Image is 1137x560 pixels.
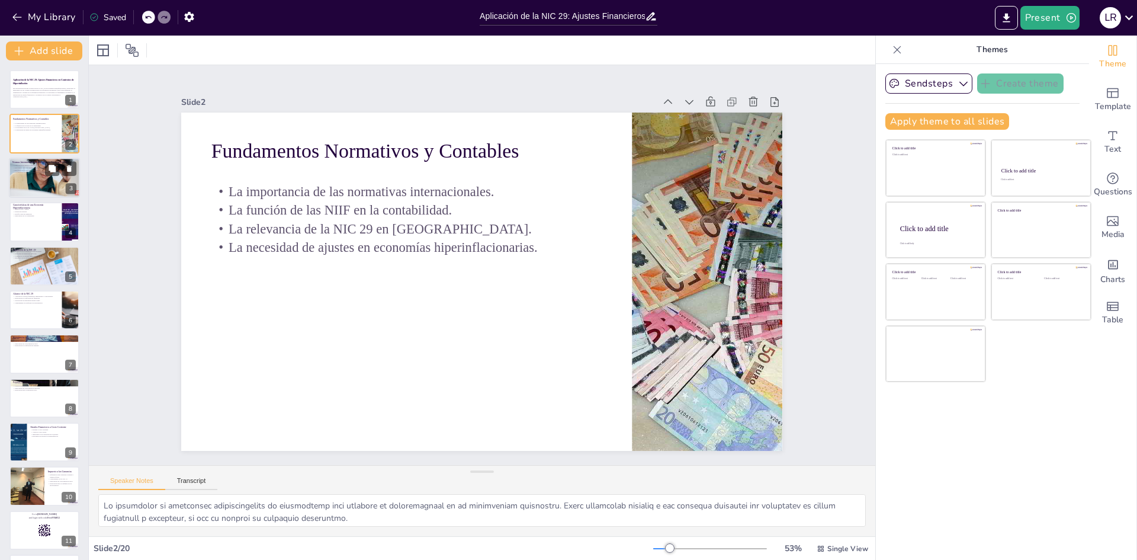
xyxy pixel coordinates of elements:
[13,345,76,347] p: Relevancia de la información ajustada.
[1100,7,1121,28] div: L R
[30,429,76,431] p: Partidas a costo corriente.
[995,6,1018,30] button: Export to PowerPoint
[1102,313,1123,327] span: Table
[30,425,76,429] p: Estados Financieros a Costo Corriente
[12,171,76,173] p: Confianza de los inversores en la información financiera.
[892,277,919,280] div: Click to add text
[9,70,79,109] div: 1
[13,516,76,520] p: and login with code
[13,117,59,120] p: Fundamentos Normativos y Contables
[13,513,76,516] p: Go to
[65,360,76,370] div: 7
[13,209,59,211] p: Inflación alta y rápida.
[48,482,76,486] p: Relevancia para la confianza de los inversionistas.
[950,277,977,280] div: Click to add text
[322,2,654,255] p: Fundamentos Normativos y Contables
[9,158,80,198] div: 3
[13,124,59,127] p: La función de las NIIF en la contabilidad.
[13,79,74,85] strong: Aplicación de la NIC 29: Ajustes Financieros en Contextos de Hiperinflación
[13,252,76,255] p: Necesidad de ajustes por inflación.
[65,139,76,150] div: 2
[65,447,76,458] div: 9
[48,480,76,482] p: Importancia de la presentación clara.
[45,161,59,175] button: Duplicate Slide
[480,8,645,25] input: Insert title
[998,277,1035,280] div: Click to add text
[827,544,868,553] span: Single View
[13,215,59,217] p: Importancia de la contabilidad.
[48,478,76,480] p: Cumplimiento de la NIC 12.
[9,334,79,373] div: 7
[62,492,76,503] div: 10
[1089,249,1136,292] div: Add charts and graphs
[1020,6,1080,30] button: Present
[6,41,82,60] button: Add slide
[12,169,76,171] p: Beneficios de las NIIF para las entidades.
[9,8,81,27] button: My Library
[65,95,76,105] div: 1
[13,341,76,343] p: Uso de un índice general de precios.
[892,146,977,151] div: Click to add title
[279,69,606,314] p: La relevancia de la NIC 29 en [GEOGRAPHIC_DATA].
[65,315,76,326] div: 6
[13,385,76,387] p: Partidas monetarias.
[885,73,972,94] button: Sendsteps
[13,380,76,383] p: Estados Financieros a Costo Histórico
[998,208,1083,212] div: Click to add title
[94,543,653,554] div: Slide 2 / 20
[13,297,59,300] p: Relevancia de la información financiera.
[13,211,59,213] p: Erosión de ahorros.
[13,336,76,340] p: Reexpresión de Estados Financieros
[62,161,76,175] button: Delete Slide
[30,431,76,434] p: Ajustes al valor actual.
[9,511,79,550] div: 11
[1089,121,1136,164] div: Add text boxes
[921,277,948,280] div: Click to add text
[1099,57,1126,71] span: Theme
[1089,36,1136,78] div: Change the overall theme
[907,36,1077,64] p: Themes
[1089,206,1136,249] div: Add images, graphics, shapes or video
[48,473,76,478] p: Diferencias entre resultado contable y ganancia fiscal.
[9,290,79,329] div: 6
[98,477,165,490] button: Speaker Notes
[30,436,76,438] p: Relevancia en entornos de hiperinflación.
[89,12,126,23] div: Saved
[9,423,79,462] div: 9
[13,295,59,297] p: Aplicación a estados financieros individuales y consolidados.
[9,114,79,153] div: 2
[13,338,76,341] p: Proceso de reexpresión.
[13,302,59,304] p: Cumplimiento de requisitos de presentación.
[301,39,628,284] p: La importancia de las normativas internacionales.
[13,203,59,210] p: Características de una Economía Hiperinflacionaria
[12,167,76,169] p: Importancia de la NIC 29 en hiperinflación.
[125,43,139,57] span: Position
[13,292,59,296] p: Alcance de la NIC 29
[13,129,59,131] p: La necesidad de ajustes en economías hiperinflacionarias.
[13,122,59,124] p: La importancia de las normativas internacionales.
[1001,179,1080,181] div: Click to add text
[885,113,1009,130] button: Apply theme to all slides
[13,343,76,345] p: Importancia de la presentación clara.
[13,299,59,302] p: Operaciones en múltiples jurisdicciones.
[9,247,79,286] div: 5
[37,513,57,516] strong: [DOMAIN_NAME]
[9,202,79,241] div: 4
[65,271,76,282] div: 5
[1101,228,1125,241] span: Media
[12,164,76,167] p: Unificación de criterios contables.
[1104,143,1121,156] span: Text
[13,389,76,392] p: Relevancia para el patrimonio neto.
[900,224,976,232] div: Click to add title
[13,257,76,259] p: Beneficios de la aplicación de la NIC 29.
[1100,6,1121,30] button: L R
[13,96,76,98] p: Generated with [URL]
[13,383,76,385] p: Reexpresión de cifras no ajustadas.
[66,183,76,194] div: 3
[1001,168,1080,174] div: Click to add title
[1095,100,1131,113] span: Template
[1094,185,1132,199] span: Questions
[13,87,76,96] p: Esta presentación aborda la aplicación de la NIC 29 en economías hiperinflacionarias, destacando ...
[9,466,79,505] div: 10
[290,54,617,299] p: La función de las NIIF en la contabilidad.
